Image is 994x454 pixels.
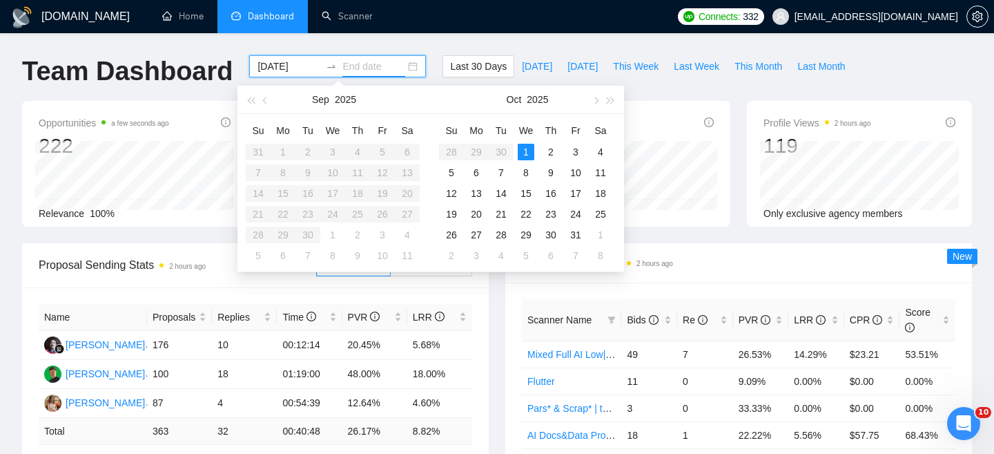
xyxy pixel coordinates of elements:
img: gigradar-bm.png [55,344,64,354]
td: 2025-10-04 [588,142,613,162]
div: 5 [443,164,460,181]
td: 0 [677,368,733,395]
td: 2025-10-02 [538,142,563,162]
div: 5 [518,247,534,264]
span: CPR [850,314,882,325]
div: 26 [443,227,460,243]
div: 31 [567,227,584,243]
td: 2025-10-02 [345,225,370,245]
div: 2 [349,227,366,243]
span: setting [967,11,988,22]
img: MB [44,366,61,383]
div: 30 [543,227,559,243]
span: Time [282,312,315,323]
td: 2025-11-05 [514,245,538,266]
button: [DATE] [514,55,560,77]
div: 4 [399,227,416,243]
td: 53.51% [899,341,955,368]
th: We [514,120,538,142]
a: setting [966,11,988,22]
a: searchScanner [322,10,373,22]
td: 2025-11-06 [538,245,563,266]
span: PVR [739,314,771,325]
span: Relevance [39,208,84,219]
td: 2025-10-11 [588,162,613,183]
span: Proposals [153,310,196,325]
button: Oct [507,86,522,113]
time: a few seconds ago [111,120,168,127]
td: 2025-10-30 [538,225,563,245]
div: 12 [443,185,460,202]
span: info-circle [816,315,826,325]
td: 2025-10-11 [395,245,420,266]
div: 13 [468,185,485,202]
span: Connects: [699,9,740,24]
div: 24 [567,206,584,223]
span: [DATE] [522,59,552,74]
td: 2025-10-15 [514,183,538,204]
input: Start date [257,59,320,74]
div: 11 [592,164,609,181]
th: Proposals [147,304,212,331]
a: Flutter [527,376,555,387]
td: 2025-10-10 [563,162,588,183]
img: logo [11,6,33,28]
td: 2025-10-05 [246,245,271,266]
span: Replies [217,310,261,325]
td: 5.68% [407,331,472,360]
div: 3 [374,227,391,243]
span: dashboard [231,11,241,21]
td: 100 [147,360,212,389]
span: info-circle [761,315,770,325]
div: 17 [567,185,584,202]
a: AV[PERSON_NAME] [44,397,145,408]
span: swap-right [326,61,337,72]
div: 5 [250,247,266,264]
div: 15 [518,185,534,202]
td: 2025-10-03 [563,142,588,162]
a: MB[PERSON_NAME] [44,368,145,379]
td: 2025-10-24 [563,204,588,225]
img: SS [44,337,61,354]
span: user [776,12,786,21]
a: Pars* & Scrap* | to refactoring [527,403,656,414]
div: 11 [399,247,416,264]
td: 2025-11-03 [464,245,489,266]
td: 0.00% [788,395,844,422]
td: 2025-10-31 [563,225,588,245]
td: 12.64% [342,389,407,418]
td: $23.21 [844,341,900,368]
span: info-circle [306,312,316,321]
td: 20.45% [342,331,407,360]
td: 2025-10-17 [563,183,588,204]
td: 87 [147,389,212,418]
button: Last 30 Days [442,55,514,77]
img: upwork-logo.png [683,11,694,22]
span: [DATE] [567,59,598,74]
td: 2025-10-18 [588,183,613,204]
span: Last Month [797,59,845,74]
a: homeHome [162,10,204,22]
td: 2025-10-03 [370,225,395,245]
div: 8 [324,247,341,264]
div: 7 [493,164,509,181]
td: 176 [147,331,212,360]
td: 00:54:39 [277,389,342,418]
td: 2025-11-02 [439,245,464,266]
div: 6 [468,164,485,181]
a: Mixed Full AI Low|no code|automations [527,349,695,360]
td: 2025-10-10 [370,245,395,266]
div: 6 [543,247,559,264]
td: 68.43% [899,422,955,448]
span: New [953,251,972,262]
h1: Team Dashboard [22,55,233,88]
td: 18 [212,360,277,389]
div: 21 [493,206,509,223]
span: info-circle [905,323,915,332]
td: 2025-10-13 [464,183,489,204]
td: 18.00% [407,360,472,389]
span: Proposal Sending Stats [39,256,316,274]
th: Replies [212,304,277,331]
div: 1 [592,227,609,243]
div: [PERSON_NAME] [66,366,145,381]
